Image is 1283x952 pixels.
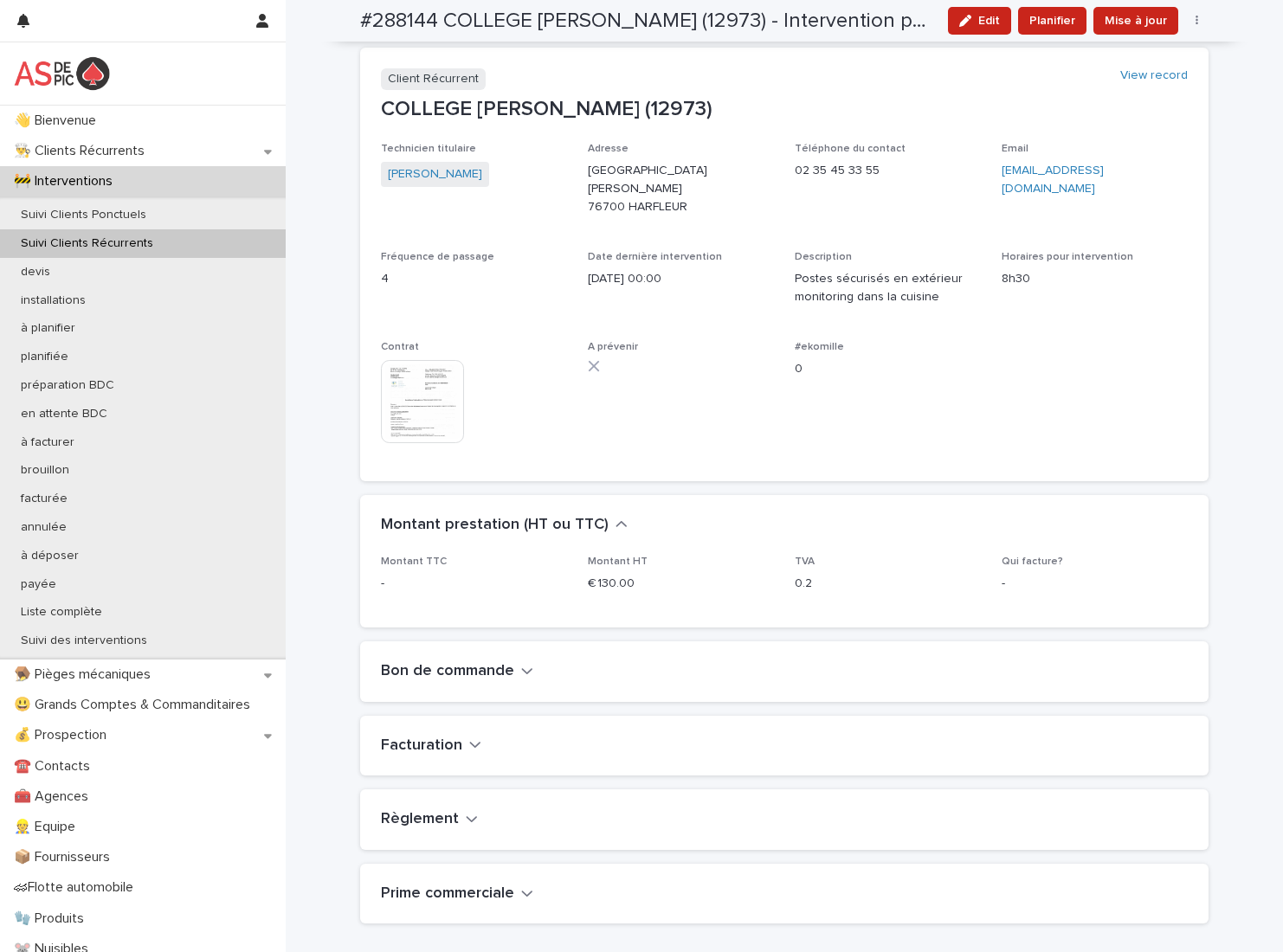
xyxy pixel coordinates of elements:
p: 🪤 Pièges mécaniques [7,666,164,683]
p: devis [7,265,64,280]
h2: Règlement [381,810,459,829]
button: Mise à jour [1093,7,1178,35]
p: 👨‍🍳 Clients Récurrents [7,143,158,159]
span: Technicien titulaire [381,144,476,154]
span: Planifier [1029,12,1075,29]
button: Bon de commande [381,662,533,681]
p: à planifier [7,321,89,336]
button: Planifier [1018,7,1086,35]
p: planifiée [7,350,82,364]
span: Téléphone du contact [795,144,906,154]
button: Facturation [381,737,481,756]
p: facturée [7,492,81,506]
button: Edit [948,7,1011,35]
h2: #288144 COLLEGE PABLO PICASSO (12973) - Intervention ponctuelle 1 - 202509.septembre 2025 - - pla... [360,9,934,34]
span: Email [1002,144,1028,154]
a: View record [1120,68,1188,83]
p: € 130.00 [588,575,774,593]
p: à facturer [7,435,88,450]
button: Prime commerciale [381,884,533,904]
span: Montant HT [588,556,648,567]
p: installations [7,293,100,308]
p: Suivi Clients Récurrents [7,236,167,251]
p: 💰 Prospection [7,727,120,743]
span: Adresse [588,144,629,154]
span: #ekomille [795,342,844,352]
h2: Facturation [381,737,462,756]
p: 📦 Fournisseurs [7,849,124,865]
span: Fréquence de passage [381,252,494,262]
p: - [1002,575,1188,593]
h2: Prime commerciale [381,884,514,904]
p: brouillon [7,463,83,478]
p: 🚧 Interventions [7,173,126,190]
span: Contrat [381,342,419,352]
p: Postes sécurisés en extérieur monitoring dans la cuisine [795,270,981,306]
p: préparation BDC [7,378,128,393]
h2: Bon de commande [381,662,514,681]
p: Suivi des interventions [7,634,161,648]
p: payée [7,577,70,592]
img: yKcqic14S0S6KrLdrqO6 [14,56,110,91]
p: - [381,575,567,593]
p: 👋 Bienvenue [7,113,110,129]
p: COLLEGE [PERSON_NAME] (12973) [381,97,1188,122]
span: A prévenir [588,342,638,352]
p: 0 [795,360,981,378]
button: Montant prestation (HT ou TTC) [381,516,628,535]
span: TVA [795,556,815,567]
p: à déposer [7,549,93,563]
p: annulée [7,520,81,535]
p: 😃 Grands Comptes & Commanditaires [7,697,264,713]
p: 🧤 Produits [7,910,98,927]
p: Client Récurrent [381,68,486,90]
span: Date dernière intervention [588,252,722,262]
p: 👷 Equipe [7,819,89,835]
h2: Montant prestation (HT ou TTC) [381,516,609,535]
p: 0.2 [795,575,981,593]
p: [DATE] 00:00 [588,270,774,288]
p: 8h30 [1002,270,1188,288]
button: Règlement [381,810,478,829]
p: 🧰 Agences [7,788,102,805]
a: [PERSON_NAME] [388,165,482,183]
p: [GEOGRAPHIC_DATA][PERSON_NAME] 76700 HARFLEUR [588,162,774,215]
p: 4 [381,270,567,288]
span: Montant TTC [381,556,447,567]
span: Qui facture? [1002,556,1063,567]
p: Liste complète [7,605,116,620]
span: Horaires pour intervention [1002,252,1133,262]
p: ☎️ Contacts [7,758,104,775]
span: Description [795,252,852,262]
a: [EMAIL_ADDRESS][DOMAIN_NAME] [1002,164,1104,195]
p: 🏎Flotte automobile [7,879,147,896]
p: 02 35 45 33 55 [795,162,981,180]
span: Mise à jour [1105,12,1167,29]
span: Edit [978,15,1000,27]
p: Suivi Clients Ponctuels [7,208,160,222]
p: en attente BDC [7,407,121,421]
